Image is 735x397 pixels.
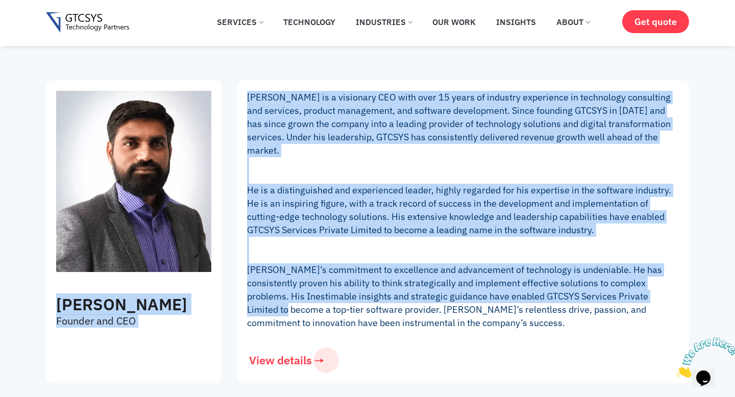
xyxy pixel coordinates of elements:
[276,11,343,33] a: Technology
[247,91,679,330] p: [PERSON_NAME] is a visionary CEO with over 15 years of industry experience in technology consulti...
[622,10,689,33] a: Get quote
[237,348,339,373] a: View details
[634,16,677,27] span: Get quote
[425,11,483,33] a: Our Work
[56,91,211,272] img: Mukesh Lagadhir CEO of GTCSYS Software Development Company
[672,333,735,382] iframe: chat widget
[249,355,312,366] span: View details
[56,314,211,328] p: Founder and CEO
[549,11,597,33] a: About
[46,12,129,33] img: Gtcsys logo
[56,294,211,314] h3: [PERSON_NAME]
[348,11,420,33] a: Industries
[488,11,544,33] a: Insights
[209,11,271,33] a: Services
[4,4,67,44] img: Chat attention grabber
